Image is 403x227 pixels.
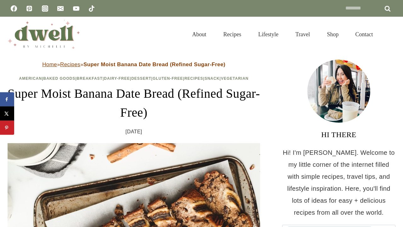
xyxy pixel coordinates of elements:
[23,2,36,15] a: Pinterest
[8,20,80,49] img: DWELL by michelle
[19,76,249,81] span: | | | | | | | |
[347,23,382,45] a: Contact
[184,23,382,45] nav: Primary Navigation
[70,2,82,15] a: YouTube
[60,61,80,67] a: Recipes
[385,29,395,40] button: View Search Form
[104,76,130,81] a: Dairy-Free
[221,76,249,81] a: Vegetarian
[43,76,76,81] a: Baked Goods
[39,2,51,15] a: Instagram
[184,23,215,45] a: About
[54,2,67,15] a: Email
[215,23,250,45] a: Recipes
[205,76,220,81] a: Snack
[318,23,347,45] a: Shop
[8,2,20,15] a: Facebook
[250,23,287,45] a: Lifestyle
[153,76,183,81] a: Gluten-Free
[287,23,318,45] a: Travel
[282,147,395,218] p: Hi! I'm [PERSON_NAME]. Welcome to my little corner of the internet filled with simple recipes, tr...
[126,127,142,137] time: [DATE]
[131,76,151,81] a: Dessert
[8,84,260,122] h1: Super Moist Banana Date Bread (Refined Sugar-Free)
[42,61,225,67] span: » »
[85,2,98,15] a: TikTok
[42,61,57,67] a: Home
[83,61,225,67] strong: Super Moist Banana Date Bread (Refined Sugar-Free)
[19,76,42,81] a: American
[282,129,395,140] h3: HI THERE
[184,76,203,81] a: Recipes
[77,76,103,81] a: Breakfast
